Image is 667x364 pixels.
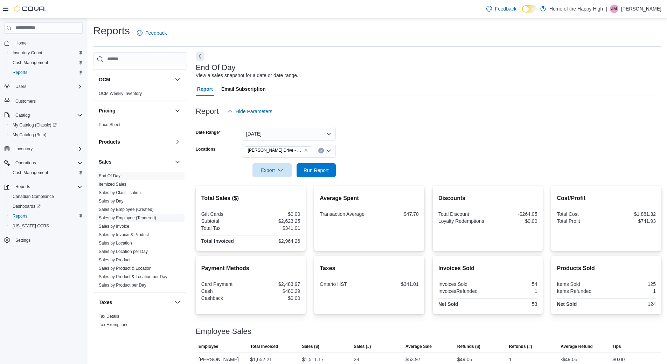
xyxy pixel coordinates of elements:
[196,146,216,152] label: Locations
[201,218,249,224] div: Subtotal
[438,281,486,287] div: Invoices Sold
[10,131,49,139] a: My Catalog (Beta)
[99,76,172,83] button: OCM
[250,355,272,364] div: $1,652.21
[250,344,278,349] span: Total Invoiced
[7,130,85,140] button: My Catalog (Beta)
[371,281,419,287] div: $341.01
[196,107,219,116] h3: Report
[201,295,249,301] div: Cashback
[93,24,130,38] h1: Reports
[1,182,85,192] button: Reports
[10,121,60,129] a: My Catalog (Classic)
[93,121,187,132] div: Pricing
[99,173,120,179] span: End Of Day
[13,96,83,105] span: Customers
[245,146,311,154] span: Dundas - Osler Drive - Friendly Stranger
[13,236,83,245] span: Settings
[522,5,537,13] input: Dark Mode
[509,344,532,349] span: Refunds (#)
[173,75,182,84] button: OCM
[196,130,221,135] label: Date Range
[197,82,213,96] span: Report
[13,194,54,199] span: Canadian Compliance
[354,355,359,364] div: 28
[438,211,486,217] div: Total Discount
[10,212,30,220] a: Reports
[99,249,148,254] span: Sales by Location per Day
[608,281,656,287] div: 125
[1,38,85,48] button: Home
[438,218,486,224] div: Loyalty Redemptions
[7,168,85,178] button: Cash Management
[320,211,368,217] div: Transaction Average
[608,211,656,217] div: $1,881.32
[608,218,656,224] div: $741.93
[145,29,167,36] span: Feedback
[221,82,266,96] span: Email Subscription
[99,274,167,280] span: Sales by Product & Location per Day
[10,192,83,201] span: Canadian Compliance
[489,281,537,287] div: 54
[10,222,52,230] a: [US_STATE] CCRS
[15,160,36,166] span: Operations
[15,112,30,118] span: Catalog
[201,211,249,217] div: Gift Cards
[561,344,593,349] span: Average Refund
[99,107,115,114] h3: Pricing
[7,221,85,231] button: [US_STATE] CCRS
[199,344,218,349] span: Employee
[438,288,486,294] div: InvoicesRefunded
[13,204,41,209] span: Dashboards
[201,264,300,273] h2: Payment Methods
[320,281,368,287] div: Ontario HST
[549,5,603,13] p: Home of the Happy High
[13,111,33,119] button: Catalog
[99,182,126,187] a: Itemized Sales
[15,238,30,243] span: Settings
[405,344,432,349] span: Average Sale
[318,148,324,153] button: Clear input
[557,288,605,294] div: Items Refunded
[13,183,83,191] span: Reports
[13,145,83,153] span: Inventory
[489,288,537,294] div: 1
[99,299,112,306] h3: Taxes
[248,147,303,154] span: [PERSON_NAME] Drive - Friendly Stranger
[13,111,83,119] span: Catalog
[1,82,85,91] button: Users
[173,298,182,307] button: Taxes
[10,169,51,177] a: Cash Management
[7,68,85,77] button: Reports
[608,288,656,294] div: 1
[99,107,172,114] button: Pricing
[242,127,336,141] button: [DATE]
[99,207,154,212] a: Sales by Employee (Created)
[10,192,57,201] a: Canadian Compliance
[457,355,472,364] div: $49.05
[457,344,480,349] span: Refunds ($)
[7,120,85,130] a: My Catalog (Classic)
[99,91,142,96] a: OCM Weekly Inventory
[196,52,204,61] button: Next
[99,232,149,238] span: Sales by Invoice & Product
[201,194,300,202] h2: Total Sales ($)
[15,98,36,104] span: Customers
[13,39,29,47] a: Home
[99,282,146,288] span: Sales by Product per Day
[15,84,26,89] span: Users
[1,144,85,154] button: Inventory
[99,199,124,204] a: Sales by Day
[320,264,419,273] h2: Taxes
[438,264,537,273] h2: Invoices Sold
[93,312,187,332] div: Taxes
[10,131,83,139] span: My Catalog (Beta)
[7,48,85,58] button: Inventory Count
[1,158,85,168] button: Operations
[14,5,46,12] img: Cova
[7,211,85,221] button: Reports
[134,26,169,40] a: Feedback
[99,257,131,262] a: Sales by Product
[10,68,30,77] a: Reports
